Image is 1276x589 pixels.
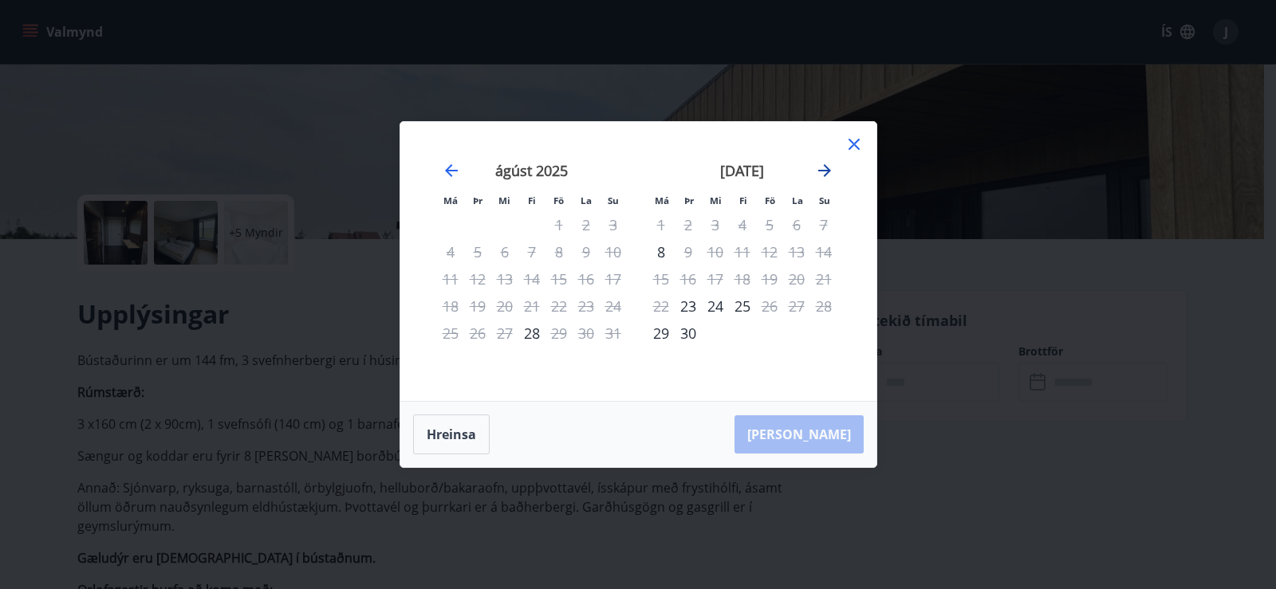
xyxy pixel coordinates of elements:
[442,161,461,180] div: Move backward to switch to the previous month.
[783,238,810,265] td: Not available. laugardagur, 13. september 2025
[648,265,675,293] td: Not available. mánudagur, 15. september 2025
[464,320,491,347] td: Not available. þriðjudagur, 26. ágúst 2025
[648,320,675,347] div: Aðeins innritun í boði
[765,194,775,206] small: Fö
[648,211,675,238] td: Not available. mánudagur, 1. september 2025
[600,238,627,265] td: Not available. sunnudagur, 10. ágúst 2025
[729,238,756,265] td: Not available. fimmtudagur, 11. september 2025
[573,293,600,320] td: Not available. laugardagur, 23. ágúst 2025
[756,293,783,320] div: Aðeins útritun í boði
[684,194,694,206] small: Þr
[739,194,747,206] small: Fi
[792,194,803,206] small: La
[600,265,627,293] td: Not available. sunnudagur, 17. ágúst 2025
[648,238,675,265] div: Aðeins innritun í boði
[675,265,702,293] td: Not available. þriðjudagur, 16. september 2025
[581,194,592,206] small: La
[464,238,491,265] td: Not available. þriðjudagur, 5. ágúst 2025
[819,194,830,206] small: Su
[702,293,729,320] td: miðvikudagur, 24. september 2025
[491,265,518,293] td: Not available. miðvikudagur, 13. ágúst 2025
[518,265,545,293] td: Not available. fimmtudagur, 14. ágúst 2025
[545,320,573,347] td: Not available. föstudagur, 29. ágúst 2025
[675,320,702,347] td: þriðjudagur, 30. september 2025
[437,320,464,347] td: Not available. mánudagur, 25. ágúst 2025
[573,320,600,347] td: Not available. laugardagur, 30. ágúst 2025
[545,211,573,238] td: Not available. föstudagur, 1. ágúst 2025
[413,414,490,454] button: Hreinsa
[491,238,518,265] td: Not available. miðvikudagur, 6. ágúst 2025
[464,293,491,320] td: Not available. þriðjudagur, 19. ágúst 2025
[553,194,564,206] small: Fö
[491,320,518,347] td: Not available. miðvikudagur, 27. ágúst 2025
[783,293,810,320] td: Not available. laugardagur, 27. september 2025
[815,161,834,180] div: Move forward to switch to the next month.
[720,161,764,180] strong: [DATE]
[756,265,783,293] td: Not available. föstudagur, 19. september 2025
[648,293,675,320] td: Not available. mánudagur, 22. september 2025
[498,194,510,206] small: Mi
[419,141,857,382] div: Calendar
[545,238,573,265] td: Not available. föstudagur, 8. ágúst 2025
[675,320,702,347] div: 30
[464,265,491,293] td: Not available. þriðjudagur, 12. ágúst 2025
[648,238,675,265] td: mánudagur, 8. september 2025
[518,320,545,347] div: Aðeins innritun í boði
[756,211,783,238] td: Not available. föstudagur, 5. september 2025
[675,211,702,238] td: Not available. þriðjudagur, 2. september 2025
[491,293,518,320] td: Not available. miðvikudagur, 20. ágúst 2025
[573,238,600,265] td: Not available. laugardagur, 9. ágúst 2025
[810,293,837,320] td: Not available. sunnudagur, 28. september 2025
[473,194,482,206] small: Þr
[495,161,568,180] strong: ágúst 2025
[675,293,702,320] td: þriðjudagur, 23. september 2025
[729,293,756,320] div: 25
[702,238,729,265] td: Not available. miðvikudagur, 10. september 2025
[675,293,702,320] div: Aðeins innritun í boði
[710,194,722,206] small: Mi
[810,265,837,293] td: Not available. sunnudagur, 21. september 2025
[810,238,837,265] td: Not available. sunnudagur, 14. september 2025
[810,211,837,238] td: Not available. sunnudagur, 7. september 2025
[648,320,675,347] td: mánudagur, 29. september 2025
[600,293,627,320] td: Not available. sunnudagur, 24. ágúst 2025
[518,238,545,265] td: Not available. fimmtudagur, 7. ágúst 2025
[437,293,464,320] td: Not available. mánudagur, 18. ágúst 2025
[783,265,810,293] td: Not available. laugardagur, 20. september 2025
[702,211,729,238] td: Not available. miðvikudagur, 3. september 2025
[573,265,600,293] td: Not available. laugardagur, 16. ágúst 2025
[545,265,573,293] td: Not available. föstudagur, 15. ágúst 2025
[518,293,545,320] td: Not available. fimmtudagur, 21. ágúst 2025
[756,293,783,320] td: Not available. föstudagur, 26. september 2025
[573,211,600,238] td: Not available. laugardagur, 2. ágúst 2025
[675,238,702,265] div: Aðeins útritun í boði
[729,265,756,293] td: Not available. fimmtudagur, 18. september 2025
[756,238,783,265] td: Not available. föstudagur, 12. september 2025
[783,211,810,238] td: Not available. laugardagur, 6. september 2025
[518,320,545,347] td: fimmtudagur, 28. ágúst 2025
[729,293,756,320] td: fimmtudagur, 25. september 2025
[545,293,573,320] td: Not available. föstudagur, 22. ágúst 2025
[675,238,702,265] td: Not available. þriðjudagur, 9. september 2025
[655,194,669,206] small: Má
[600,320,627,347] td: Not available. sunnudagur, 31. ágúst 2025
[528,194,536,206] small: Fi
[608,194,619,206] small: Su
[600,211,627,238] td: Not available. sunnudagur, 3. ágúst 2025
[702,265,729,293] td: Not available. miðvikudagur, 17. september 2025
[443,194,458,206] small: Má
[545,320,573,347] div: Aðeins útritun í boði
[437,265,464,293] td: Not available. mánudagur, 11. ágúst 2025
[729,211,756,238] td: Not available. fimmtudagur, 4. september 2025
[437,238,464,265] td: Not available. mánudagur, 4. ágúst 2025
[702,293,729,320] div: 24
